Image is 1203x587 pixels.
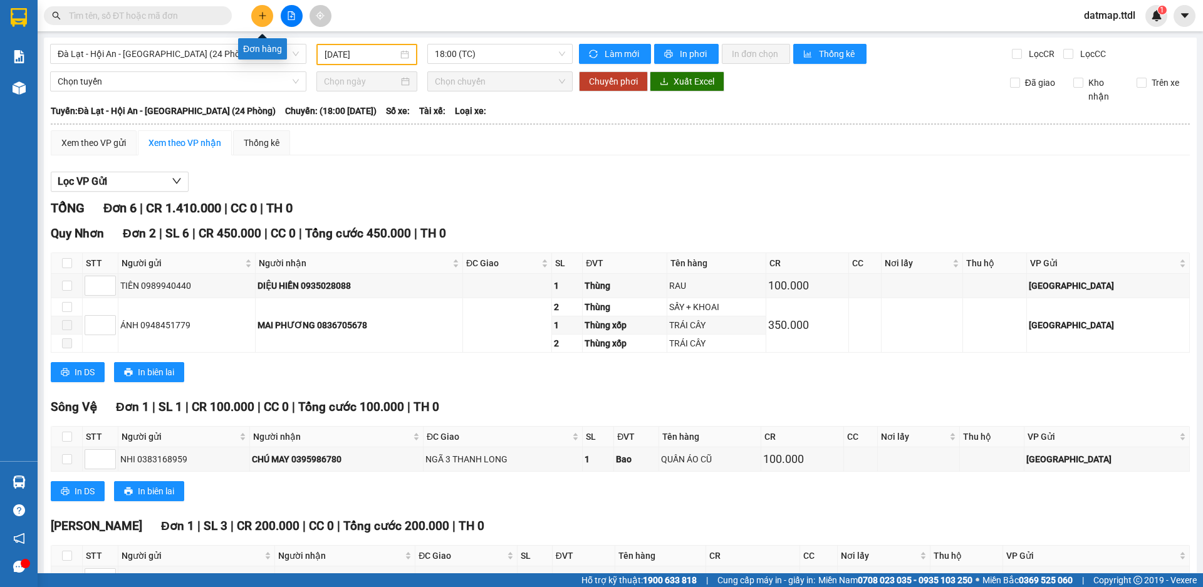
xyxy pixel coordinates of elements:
th: ĐVT [553,546,615,566]
span: Xuất Excel [674,75,714,88]
th: Tên hàng [659,427,761,447]
span: printer [664,49,675,60]
th: ĐVT [614,427,659,447]
span: down [172,176,182,186]
span: In phơi [680,47,709,61]
div: Đơn hàng [238,38,287,60]
div: 100.000 [768,277,846,294]
span: CC 0 [309,519,334,533]
th: Thu hộ [960,427,1024,447]
div: QUẦN ÁO CŨ [661,452,758,466]
td: Đà Lạt [1024,447,1190,472]
span: SL 3 [204,519,227,533]
th: CC [800,546,838,566]
img: icon-new-feature [1151,10,1162,21]
div: 1 [554,318,580,332]
div: TIÊN 0989940440 [120,279,253,293]
button: In đơn chọn [722,44,790,64]
div: Thùng [585,279,665,293]
span: datmap.ttdl [1074,8,1145,23]
span: Người nhận [259,256,450,270]
span: | [303,519,306,533]
div: [GEOGRAPHIC_DATA] [1029,279,1187,293]
th: Tên hàng [615,546,707,566]
span: Hỗ trợ kỹ thuật: [581,573,697,587]
div: [GEOGRAPHIC_DATA] [1029,318,1187,332]
span: Tài xế: [419,104,445,118]
span: Chuyến: (18:00 [DATE]) [285,104,377,118]
span: Số xe: [386,104,410,118]
button: printerIn biên lai [114,481,184,501]
span: | [224,200,227,216]
span: Người gửi [122,549,262,563]
span: ĐC Giao [427,430,570,444]
div: 1 [585,452,612,466]
th: Thu hộ [963,253,1027,274]
span: Tổng cước 200.000 [343,519,449,533]
button: Lọc VP Gửi [51,172,189,192]
th: CC [844,427,877,447]
img: warehouse-icon [13,81,26,95]
span: Kho nhận [1083,76,1127,103]
span: TH 0 [459,519,484,533]
span: Sông Vệ [51,400,97,414]
span: ⚪️ [976,578,979,583]
span: Lọc CR [1024,47,1056,61]
button: printerIn DS [51,362,105,382]
button: bar-chartThống kê [793,44,867,64]
th: CC [849,253,882,274]
img: warehouse-icon [13,475,26,489]
div: Thống kê [244,136,279,150]
span: printer [61,368,70,378]
span: copyright [1133,576,1142,584]
span: printer [61,487,70,497]
div: 2 [554,336,580,350]
span: Tổng cước 450.000 [305,226,411,241]
span: | [337,519,340,533]
span: ĐC Giao [466,256,539,270]
span: question-circle [13,504,25,516]
span: Đơn 6 [103,200,137,216]
span: SL 1 [159,400,182,414]
span: CR 100.000 [192,400,254,414]
th: CR [761,427,845,447]
span: Đà Lạt - Hội An - Đà Nẵng (24 Phòng) [58,44,299,63]
button: printerIn phơi [654,44,719,64]
span: In biên lai [138,484,174,498]
th: Thu hộ [930,546,1003,566]
span: CC 0 [271,226,296,241]
div: Bao [616,452,657,466]
span: | [260,200,263,216]
span: Đơn 1 [161,519,194,533]
span: | [140,200,143,216]
span: Lọc CC [1075,47,1108,61]
span: CR 450.000 [199,226,261,241]
span: | [264,226,268,241]
span: Nơi lấy [841,549,917,563]
th: SL [583,427,614,447]
img: logo-vxr [11,8,27,27]
sup: 1 [1158,6,1167,14]
span: 18:00 (TC) [435,44,565,63]
span: Làm mới [605,47,641,61]
th: Tên hàng [667,253,766,274]
span: | [407,400,410,414]
span: 1 [1160,6,1164,14]
span: SL 6 [165,226,189,241]
button: syncLàm mới [579,44,651,64]
span: [PERSON_NAME] [51,519,142,533]
span: Lọc VP Gửi [58,174,107,189]
button: caret-down [1174,5,1195,27]
div: TRÁI CÂY [669,318,764,332]
div: DIỆU HIỀN 0935028088 [258,279,461,293]
div: VY 0905888343 [277,571,414,585]
span: | [185,400,189,414]
strong: 0708 023 035 - 0935 103 250 [858,575,972,585]
span: Cung cấp máy in - giấy in: [717,573,815,587]
div: NHI 0383168959 [120,452,247,466]
span: CC 0 [231,200,257,216]
span: Chọn chuyến [435,72,565,91]
button: Chuyển phơi [579,71,648,91]
div: TIÊN 0989940440 [120,571,273,585]
span: Chọn tuyến [58,72,299,91]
